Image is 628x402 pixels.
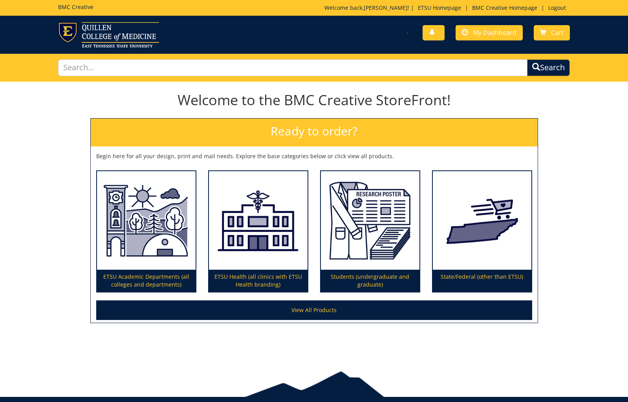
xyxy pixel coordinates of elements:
h2: Ready to order? [91,119,538,146]
a: ETSU Homepage [414,4,465,11]
h1: Welcome to the BMC Creative StoreFront! [90,92,538,108]
p: State/Federal (other than ETSU) [433,270,531,292]
p: Begin here for all your design, print and mail needs. Explore the base categories below or click ... [96,152,532,160]
button: Search [527,59,570,76]
input: Search... [58,59,527,76]
img: ETSU Academic Departments (all colleges and departments) [97,171,196,270]
p: Welcome back, ! | | | [324,4,570,12]
img: ETSU logo [58,22,159,48]
a: Logout [544,4,570,11]
a: BMC Creative Homepage [468,4,541,11]
a: State/Federal (other than ETSU) [433,171,531,292]
img: ETSU Health (all clinics with ETSU Health branding) [209,171,308,270]
a: [PERSON_NAME] [364,4,408,11]
img: Students (undergraduate and graduate) [321,171,419,270]
span: Cart [551,28,564,37]
img: State/Federal (other than ETSU) [433,171,531,270]
span: My Dashboard [473,28,516,37]
a: Students (undergraduate and graduate) [321,171,419,292]
p: ETSU Academic Departments (all colleges and departments) [97,270,196,292]
a: ETSU Health (all clinics with ETSU Health branding) [209,171,308,292]
a: ETSU Academic Departments (all colleges and departments) [97,171,196,292]
a: Cart [534,25,570,40]
p: Students (undergraduate and graduate) [321,270,419,292]
a: View All Products [96,300,532,320]
h5: BMC Creative [58,4,93,10]
a: My Dashboard [456,25,523,40]
p: ETSU Health (all clinics with ETSU Health branding) [209,270,308,292]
